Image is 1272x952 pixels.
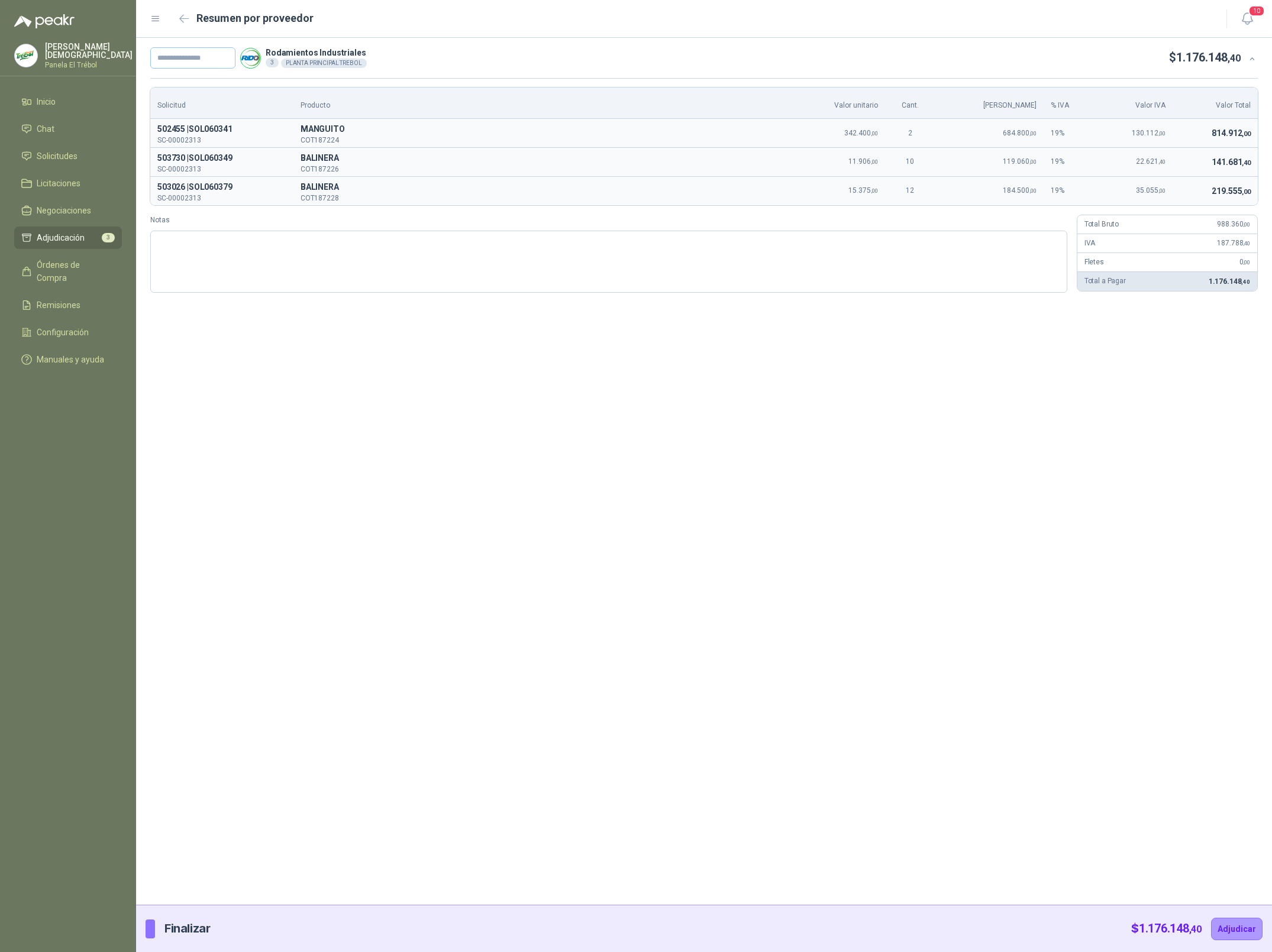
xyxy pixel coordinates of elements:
[1084,238,1096,249] p: IVA
[848,186,878,195] span: 15.375
[281,59,367,68] div: PLANTA PRINCIPAL TREBOL
[1131,919,1202,938] p: $
[1096,88,1173,119] th: Valor IVA
[1217,220,1250,228] span: 988.360
[885,119,935,148] td: 2
[14,321,122,344] a: Configuración
[150,215,1067,226] label: Notas
[37,231,85,244] span: Adjudicación
[14,118,122,140] a: Chat
[14,254,122,289] a: Órdenes de Compra
[871,158,878,165] span: ,00
[1169,48,1241,67] p: $
[14,172,122,195] a: Licitaciones
[1228,53,1241,64] span: ,40
[1173,88,1258,119] th: Valor Total
[1212,128,1251,138] span: 814.912
[14,14,75,28] img: Logo peakr
[301,195,784,202] p: COT187228
[1189,924,1202,935] span: ,40
[1209,277,1250,286] span: 1.176.148
[14,348,122,371] a: Manuales y ayuda
[14,90,122,113] a: Inicio
[157,195,286,202] p: SC-00002313
[1158,187,1166,194] span: ,00
[37,95,56,108] span: Inicio
[164,919,210,938] p: Finalizar
[301,180,784,195] p: B
[1044,147,1096,176] td: 19 %
[266,48,367,57] p: Rodamientos Industriales
[844,129,878,137] span: 342.400
[871,130,878,137] span: ,00
[1139,921,1202,935] span: 1.176.148
[1212,157,1251,167] span: 141.681
[45,61,133,69] p: Panela El Trébol
[1158,158,1166,165] span: ,40
[1211,918,1263,940] button: Adjudicar
[1243,259,1250,265] span: ,00
[301,166,784,173] p: COT187226
[1248,5,1265,17] span: 10
[37,122,54,135] span: Chat
[1239,258,1250,266] span: 0
[37,326,89,339] span: Configuración
[1084,219,1119,230] p: Total Bruto
[301,122,784,137] p: M
[1084,257,1104,268] p: Fletes
[15,44,37,67] img: Company Logo
[1136,186,1166,195] span: 35.055
[871,187,878,194] span: ,00
[301,151,784,166] span: BALINERA
[1241,279,1250,285] span: ,40
[301,151,784,166] p: B
[1044,119,1096,148] td: 19 %
[1132,129,1166,137] span: 130.112
[1029,187,1037,194] span: ,00
[157,122,286,137] p: 502455 | SOL060341
[241,48,260,68] img: Company Logo
[1136,157,1166,166] span: 22.621
[37,353,104,366] span: Manuales y ayuda
[792,88,884,119] th: Valor unitario
[1003,157,1037,166] span: 119.060
[14,294,122,316] a: Remisiones
[1242,188,1251,196] span: ,00
[1003,186,1037,195] span: 184.500
[157,180,286,195] p: 503026 | SOL060379
[1242,159,1251,167] span: ,40
[37,204,91,217] span: Negociaciones
[37,299,80,312] span: Remisiones
[885,88,935,119] th: Cant.
[1242,130,1251,138] span: ,00
[196,10,314,27] h2: Resumen por proveedor
[157,137,286,144] p: SC-00002313
[1029,158,1037,165] span: ,00
[37,150,78,163] span: Solicitudes
[157,151,286,166] p: 503730 | SOL060349
[1237,8,1258,30] button: 10
[885,147,935,176] td: 10
[157,166,286,173] p: SC-00002313
[45,43,133,59] p: [PERSON_NAME] [DEMOGRAPHIC_DATA]
[1212,186,1251,196] span: 219.555
[848,157,878,166] span: 11.906
[1243,221,1250,228] span: ,00
[1003,129,1037,137] span: 684.800
[37,177,80,190] span: Licitaciones
[14,226,122,249] a: Adjudicación3
[301,122,784,137] span: MANGUITO
[1084,276,1126,287] p: Total a Pagar
[1176,50,1241,64] span: 1.176.148
[37,258,111,284] span: Órdenes de Compra
[301,137,784,144] p: COT187224
[301,180,784,195] span: BALINERA
[885,176,935,205] td: 12
[102,233,115,242] span: 3
[1029,130,1037,137] span: ,00
[1243,240,1250,247] span: ,40
[1044,88,1096,119] th: % IVA
[150,88,293,119] th: Solicitud
[1217,239,1250,247] span: 187.788
[14,199,122,222] a: Negociaciones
